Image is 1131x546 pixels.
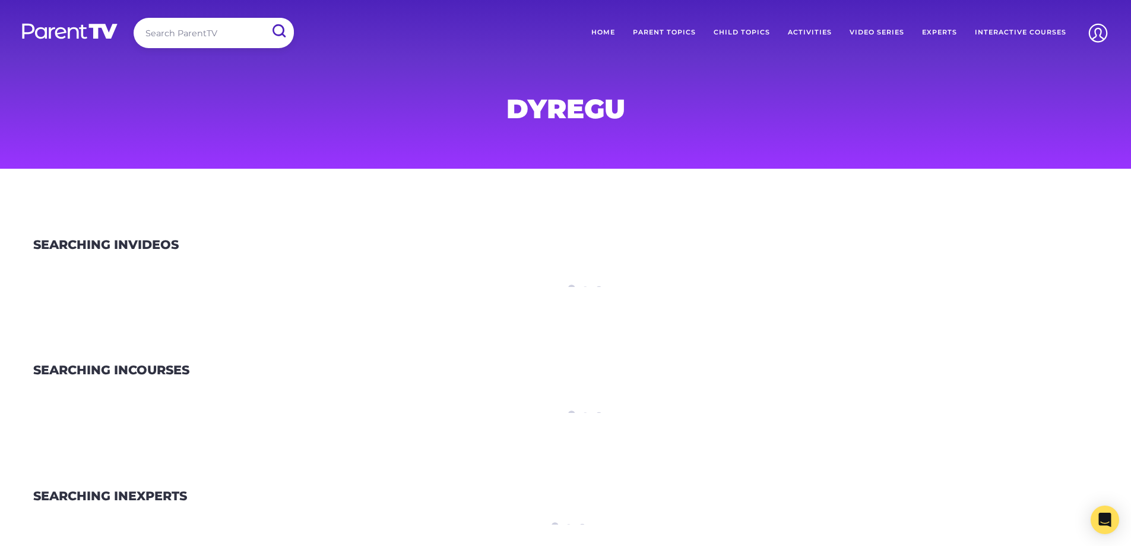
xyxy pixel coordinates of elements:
a: Interactive Courses [966,18,1075,48]
input: Search ParentTV [134,18,294,48]
div: Open Intercom Messenger [1091,506,1119,534]
input: Submit [263,18,294,45]
span: Searching in [33,237,128,252]
img: Account [1083,18,1113,48]
span: Searching in [33,488,128,503]
a: Home [582,18,624,48]
img: parenttv-logo-white.4c85aaf.svg [21,23,119,40]
a: Parent Topics [624,18,705,48]
h3: Courses [33,363,189,378]
span: Searching in [33,362,128,377]
h3: Videos [33,238,179,253]
h1: dyregu [280,97,852,121]
h3: Experts [33,489,187,504]
a: Activities [779,18,841,48]
a: Experts [913,18,966,48]
a: Video Series [841,18,913,48]
a: Child Topics [705,18,779,48]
